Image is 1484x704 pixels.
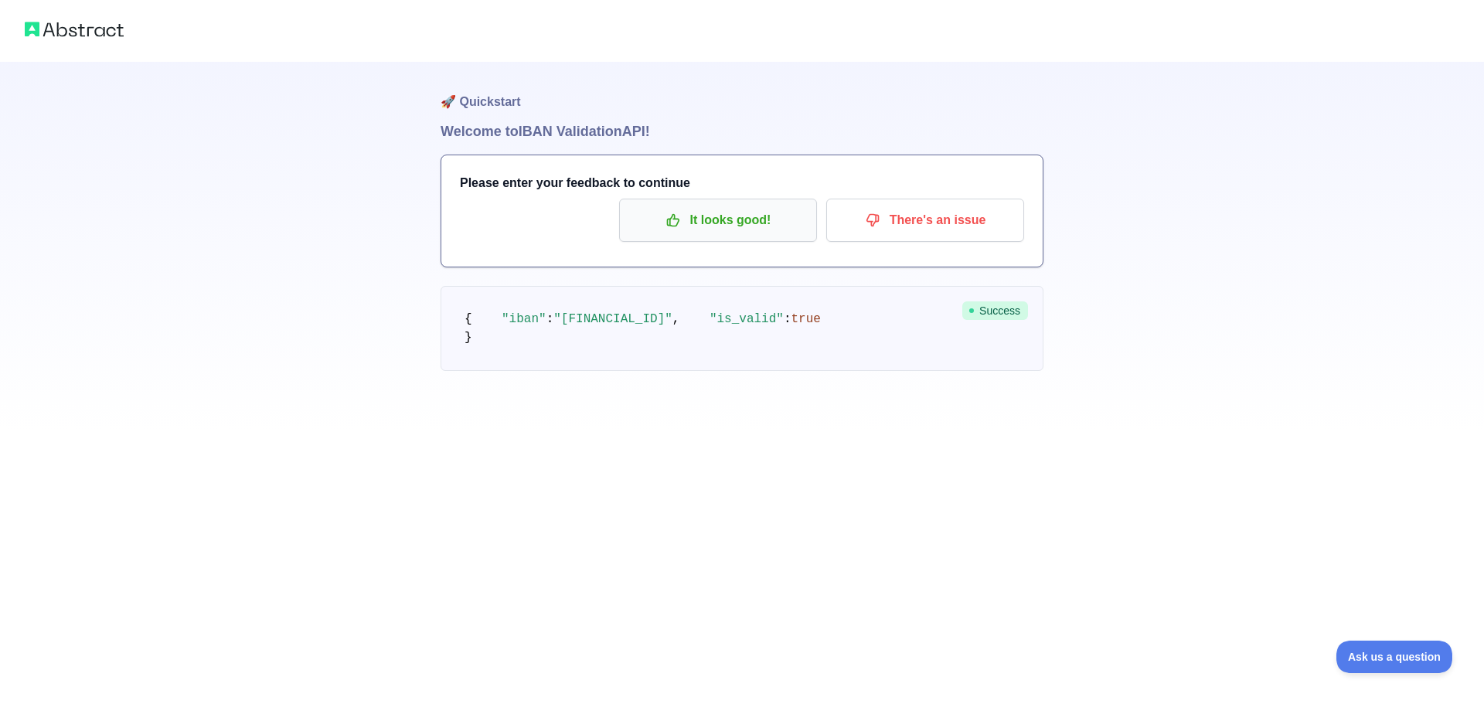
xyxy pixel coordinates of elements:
[619,199,817,242] button: It looks good!
[1336,641,1453,673] iframe: Toggle Customer Support
[784,312,791,326] span: :
[502,312,546,326] span: "iban"
[546,312,554,326] span: :
[553,312,672,326] span: "[FINANCIAL_ID]"
[25,19,124,40] img: Abstract logo
[826,199,1024,242] button: There's an issue
[838,207,1013,233] p: There's an issue
[791,312,821,326] span: true
[465,312,472,326] span: {
[465,312,821,345] code: }
[631,207,805,233] p: It looks good!
[710,312,784,326] span: "is_valid"
[441,62,1043,121] h1: 🚀 Quickstart
[460,174,1024,192] h3: Please enter your feedback to continue
[672,312,680,326] span: ,
[441,121,1043,142] h1: Welcome to IBAN Validation API!
[962,301,1028,320] span: Success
